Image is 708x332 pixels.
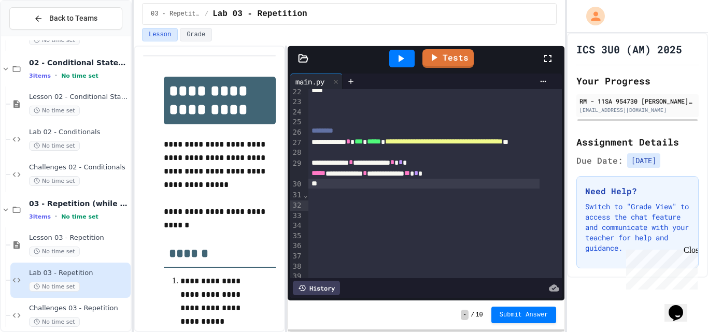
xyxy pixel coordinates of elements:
[290,158,303,180] div: 29
[627,153,660,168] span: [DATE]
[290,127,303,138] div: 26
[29,247,80,256] span: No time set
[290,87,303,97] div: 22
[61,73,98,79] span: No time set
[290,211,303,221] div: 33
[29,234,129,242] span: Lesson 03 - Repetition
[290,97,303,107] div: 23
[293,281,340,295] div: History
[29,304,129,313] span: Challenges 03 - Repetition
[290,251,303,262] div: 37
[29,106,80,116] span: No time set
[29,35,80,45] span: No time set
[579,96,696,106] div: RM - 11SA 954730 [PERSON_NAME] SS
[471,311,474,319] span: /
[29,128,129,137] span: Lab 02 - Conditionals
[29,282,80,292] span: No time set
[422,49,474,68] a: Tests
[290,221,303,231] div: 34
[29,58,129,67] span: 02 - Conditional Statements (if)
[213,8,307,20] span: Lab 03 - Repetition
[576,154,623,167] span: Due Date:
[290,148,303,158] div: 28
[49,13,97,24] span: Back to Teams
[622,246,698,290] iframe: chat widget
[579,106,696,114] div: [EMAIL_ADDRESS][DOMAIN_NAME]
[9,7,122,30] button: Back to Teams
[4,4,72,66] div: Chat with us now!Close
[29,73,51,79] span: 3 items
[290,271,303,282] div: 39
[290,117,303,127] div: 25
[585,185,690,197] h3: Need Help?
[576,74,699,88] h2: Your Progress
[575,4,607,28] div: My Account
[290,179,303,190] div: 30
[55,212,57,221] span: •
[29,141,80,151] span: No time set
[290,138,303,148] div: 27
[664,291,698,322] iframe: chat widget
[142,28,178,41] button: Lesson
[29,317,80,327] span: No time set
[29,176,80,186] span: No time set
[205,10,208,18] span: /
[290,231,303,241] div: 35
[303,191,308,199] span: Fold line
[500,311,548,319] span: Submit Answer
[290,107,303,118] div: 24
[475,311,483,319] span: 10
[29,269,129,278] span: Lab 03 - Repetition
[290,200,303,211] div: 32
[151,10,201,18] span: 03 - Repetition (while and for)
[290,74,343,89] div: main.py
[29,213,51,220] span: 3 items
[491,307,557,323] button: Submit Answer
[29,163,129,172] span: Challenges 02 - Conditionals
[29,93,129,102] span: Lesson 02 - Conditional Statements (if)
[180,28,212,41] button: Grade
[29,199,129,208] span: 03 - Repetition (while and for)
[290,262,303,272] div: 38
[290,76,330,87] div: main.py
[585,201,690,253] p: Switch to "Grade View" to access the chat feature and communicate with your teacher for help and ...
[61,213,98,220] span: No time set
[290,190,303,200] div: 31
[290,241,303,251] div: 36
[576,135,699,149] h2: Assignment Details
[55,71,57,80] span: •
[461,310,469,320] span: -
[576,42,682,56] h1: ICS 3U0 (AM) 2025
